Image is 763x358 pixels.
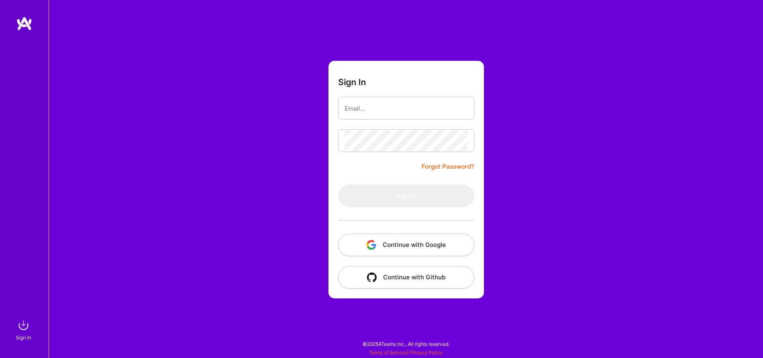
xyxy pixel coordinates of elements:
[338,266,474,289] button: Continue with Github
[345,98,468,119] input: Email...
[410,349,443,356] a: Privacy Policy
[369,349,407,356] a: Terms of Service
[16,16,32,31] img: logo
[367,240,376,250] img: icon
[338,77,366,87] h3: Sign In
[369,349,443,356] span: |
[338,234,474,256] button: Continue with Google
[422,162,474,171] a: Forgot Password?
[367,272,377,282] img: icon
[15,317,32,333] img: sign in
[49,334,763,354] div: © 2025 ATeams Inc., All rights reserved.
[16,333,31,342] div: Sign In
[338,184,474,207] button: Sign In
[17,317,32,342] a: sign inSign In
